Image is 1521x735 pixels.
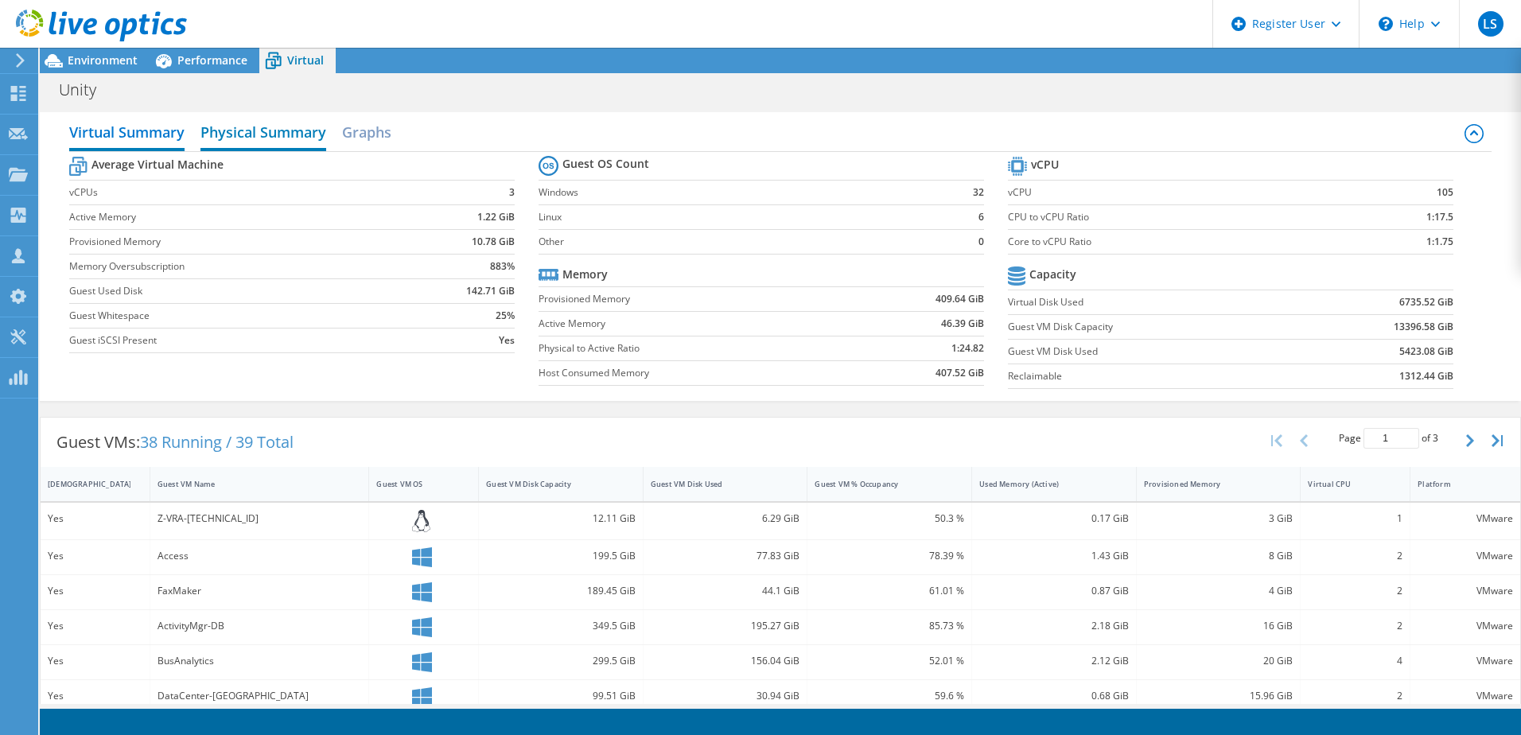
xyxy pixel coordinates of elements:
[539,316,854,332] label: Active Memory
[466,283,515,299] b: 142.71 GiB
[973,185,984,200] b: 32
[562,266,608,282] b: Memory
[158,547,362,565] div: Access
[815,582,964,600] div: 61.01 %
[1394,319,1453,335] b: 13396.58 GiB
[941,316,984,332] b: 46.39 GiB
[1433,431,1438,445] span: 3
[1418,687,1513,705] div: VMware
[651,652,800,670] div: 156.04 GiB
[1363,428,1419,449] input: jump to page
[158,510,362,527] div: Z-VRA-[TECHNICAL_ID]
[1426,209,1453,225] b: 1:17.5
[1008,294,1299,310] label: Virtual Disk Used
[815,547,964,565] div: 78.39 %
[499,332,515,348] b: Yes
[815,617,964,635] div: 85.73 %
[1008,319,1299,335] label: Guest VM Disk Capacity
[486,582,636,600] div: 189.45 GiB
[651,479,781,489] div: Guest VM Disk Used
[48,652,142,670] div: Yes
[158,652,362,670] div: BusAnalytics
[1008,234,1352,250] label: Core to vCPU Ratio
[1308,652,1402,670] div: 4
[1308,582,1402,600] div: 2
[1008,209,1352,225] label: CPU to vCPU Ratio
[1418,582,1513,600] div: VMware
[69,234,408,250] label: Provisioned Memory
[979,547,1129,565] div: 1.43 GiB
[815,510,964,527] div: 50.3 %
[158,687,362,705] div: DataCenter-[GEOGRAPHIC_DATA]
[1008,185,1352,200] label: vCPU
[979,652,1129,670] div: 2.12 GiB
[509,185,515,200] b: 3
[1144,547,1293,565] div: 8 GiB
[1029,266,1076,282] b: Capacity
[539,185,943,200] label: Windows
[52,81,121,99] h1: Unity
[1399,294,1453,310] b: 6735.52 GiB
[48,510,142,527] div: Yes
[936,291,984,307] b: 409.64 GiB
[1418,617,1513,635] div: VMware
[48,547,142,565] div: Yes
[69,308,408,324] label: Guest Whitespace
[651,582,800,600] div: 44.1 GiB
[69,185,408,200] label: vCPUs
[69,116,185,151] h2: Virtual Summary
[1144,617,1293,635] div: 16 GiB
[651,510,800,527] div: 6.29 GiB
[1008,368,1299,384] label: Reclaimable
[1144,510,1293,527] div: 3 GiB
[951,340,984,356] b: 1:24.82
[48,479,123,489] div: [DEMOGRAPHIC_DATA]
[562,156,649,172] b: Guest OS Count
[1418,510,1513,527] div: VMware
[48,582,142,600] div: Yes
[1031,157,1059,173] b: vCPU
[815,479,945,489] div: Guest VM % Occupancy
[69,332,408,348] label: Guest iSCSI Present
[486,547,636,565] div: 199.5 GiB
[978,234,984,250] b: 0
[539,234,943,250] label: Other
[815,652,964,670] div: 52.01 %
[979,479,1110,489] div: Used Memory (Active)
[1339,428,1438,449] span: Page of
[1144,652,1293,670] div: 20 GiB
[1418,652,1513,670] div: VMware
[979,617,1129,635] div: 2.18 GiB
[979,687,1129,705] div: 0.68 GiB
[1308,687,1402,705] div: 2
[158,479,343,489] div: Guest VM Name
[1308,479,1383,489] div: Virtual CPU
[472,234,515,250] b: 10.78 GiB
[1478,11,1503,37] span: LS
[48,687,142,705] div: Yes
[539,340,854,356] label: Physical to Active Ratio
[651,687,800,705] div: 30.94 GiB
[496,308,515,324] b: 25%
[91,157,224,173] b: Average Virtual Machine
[342,116,391,148] h2: Graphs
[1008,344,1299,360] label: Guest VM Disk Used
[1418,479,1494,489] div: Platform
[1426,234,1453,250] b: 1:1.75
[1308,617,1402,635] div: 2
[158,582,362,600] div: FaxMaker
[979,582,1129,600] div: 0.87 GiB
[539,291,854,307] label: Provisioned Memory
[978,209,984,225] b: 6
[69,259,408,274] label: Memory Oversubscription
[48,617,142,635] div: Yes
[69,209,408,225] label: Active Memory
[979,510,1129,527] div: 0.17 GiB
[477,209,515,225] b: 1.22 GiB
[651,617,800,635] div: 195.27 GiB
[1144,582,1293,600] div: 4 GiB
[486,479,617,489] div: Guest VM Disk Capacity
[539,209,943,225] label: Linux
[651,547,800,565] div: 77.83 GiB
[177,52,247,68] span: Performance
